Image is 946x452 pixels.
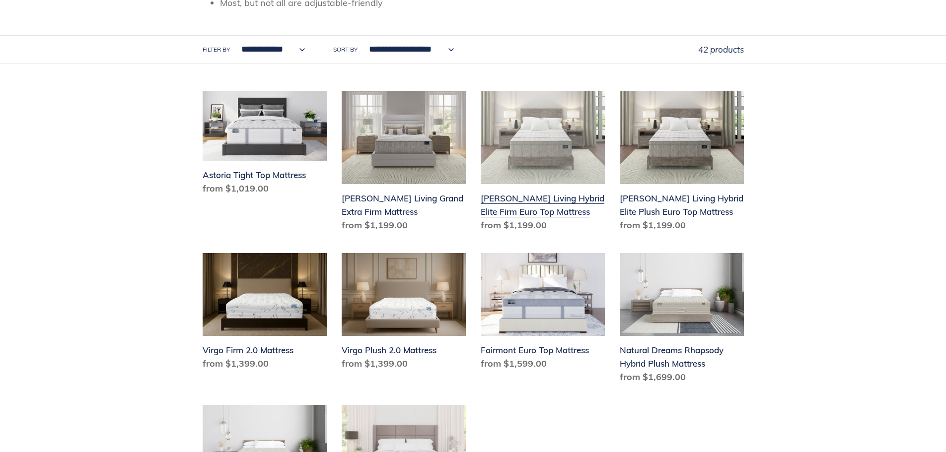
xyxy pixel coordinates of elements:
[203,91,327,199] a: Astoria Tight Top Mattress
[342,253,466,374] a: Virgo Plush 2.0 Mattress
[203,45,230,54] label: Filter by
[620,253,744,387] a: Natural Dreams Rhapsody Hybrid Plush Mattress
[481,91,605,236] a: Scott Living Hybrid Elite Firm Euro Top Mattress
[698,44,744,55] span: 42 products
[620,91,744,236] a: Scott Living Hybrid Elite Plush Euro Top Mattress
[333,45,358,54] label: Sort by
[203,253,327,374] a: Virgo Firm 2.0 Mattress
[481,253,605,374] a: Fairmont Euro Top Mattress
[342,91,466,236] a: Scott Living Grand Extra Firm Mattress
